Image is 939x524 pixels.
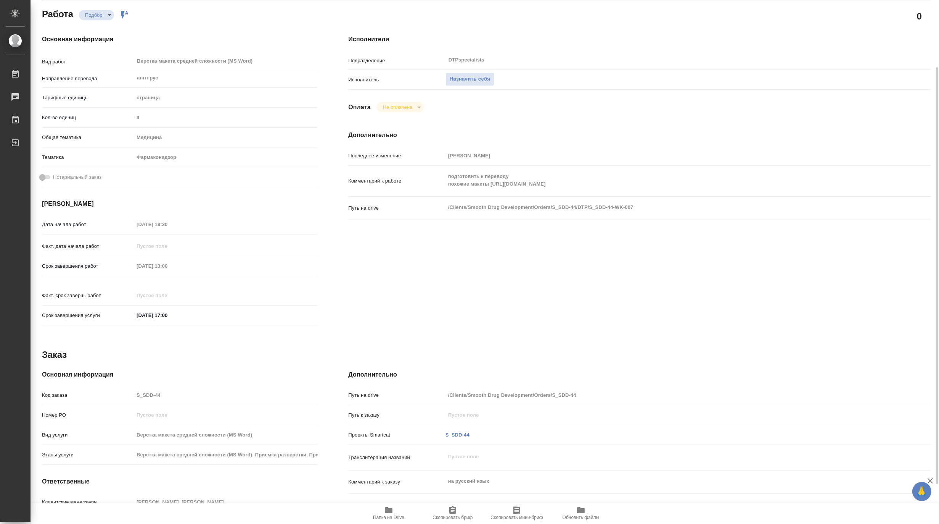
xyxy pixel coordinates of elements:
h2: Заказ [42,349,67,361]
input: Пустое поле [445,390,882,401]
span: Назначить себя [450,75,490,84]
input: Пустое поле [134,112,318,123]
input: Пустое поле [134,429,318,440]
p: Кол-во единиц [42,114,134,121]
h4: Оплата [348,103,371,112]
input: ✎ Введи что-нибудь [134,310,201,321]
p: Транслитерация названий [348,454,445,461]
input: Пустое поле [134,260,201,272]
p: Вид работ [42,58,134,66]
p: Исполнитель [348,76,445,84]
h2: Работа [42,6,73,20]
p: Факт. срок заверш. работ [42,292,134,299]
button: 🙏 [912,482,931,501]
input: Пустое поле [134,219,201,230]
p: Этапы услуги [42,451,134,459]
p: Факт. дата начала работ [42,243,134,250]
span: Нотариальный заказ [53,173,101,181]
input: Пустое поле [134,290,201,301]
input: Пустое поле [445,150,882,161]
div: страница [134,91,318,104]
h4: Дополнительно [348,370,931,379]
p: Комментарий к работе [348,177,445,185]
p: Общая тематика [42,134,134,141]
button: Скопировать бриф [421,503,485,524]
input: Пустое поле [134,497,318,508]
h2: 0 [917,10,922,23]
textarea: на русский язык [445,475,882,488]
input: Пустое поле [134,449,318,460]
p: Дата начала работ [42,221,134,228]
p: Путь на drive [348,391,445,399]
p: Номер РО [42,411,134,419]
p: Последнее изменение [348,152,445,160]
p: Путь к заказу [348,411,445,419]
p: Тарифные единицы [42,94,134,102]
h4: [PERSON_NAME] [42,199,318,209]
p: Код заказа [42,391,134,399]
span: 🙏 [915,484,928,500]
button: Обновить файлы [549,503,613,524]
p: Срок завершения услуги [42,312,134,319]
input: Пустое поле [445,409,882,420]
p: Подразделение [348,57,445,65]
p: Путь на drive [348,204,445,212]
p: Вид услуги [42,431,134,439]
h4: Дополнительно [348,131,931,140]
span: Обновить файлы [563,515,600,520]
span: Скопировать бриф [433,515,473,520]
p: Проекты Smartcat [348,431,445,439]
button: Скопировать мини-бриф [485,503,549,524]
textarea: /Clients/Smooth Drug Development/Orders/S_SDD-44/DTP/S_SDD-44-WK-007 [445,201,882,214]
p: Комментарий к заказу [348,478,445,486]
button: Папка на Drive [357,503,421,524]
input: Пустое поле [134,409,318,420]
div: Фармаконадзор [134,151,318,164]
span: Папка на Drive [373,515,404,520]
textarea: подготовить к переводу похожие макеты [URL][DOMAIN_NAME] [445,170,882,191]
input: Пустое поле [134,241,201,252]
button: Назначить себя [445,73,494,86]
input: Пустое поле [134,390,318,401]
span: Скопировать мини-бриф [490,515,543,520]
h4: Основная информация [42,35,318,44]
div: Подбор [79,10,114,20]
div: Подбор [377,102,424,112]
div: Медицина [134,131,318,144]
button: Не оплачена [381,104,415,110]
h4: Ответственные [42,477,318,486]
p: Срок завершения работ [42,262,134,270]
p: Направление перевода [42,75,134,82]
p: Клиентские менеджеры [42,498,134,506]
a: S_SDD-44 [445,432,470,438]
p: Тематика [42,154,134,161]
h4: Основная информация [42,370,318,379]
button: Подбор [83,12,105,18]
h4: Исполнители [348,35,931,44]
